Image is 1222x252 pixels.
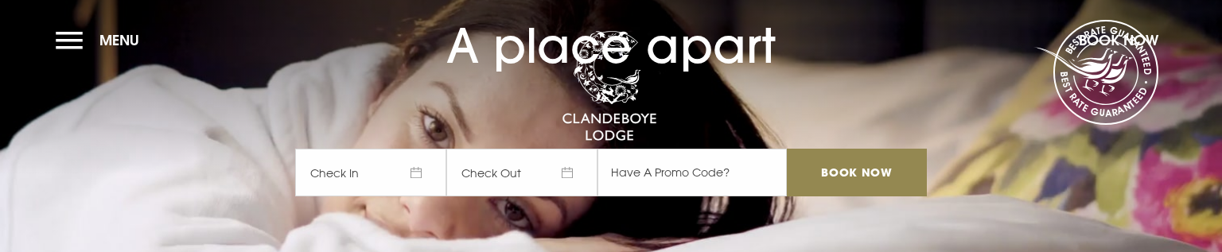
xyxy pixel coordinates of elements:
[562,31,657,142] img: Clandeboye Lodge
[295,2,927,74] h1: A place apart
[295,149,446,196] span: Check In
[787,149,927,196] input: Book Now
[99,31,139,49] span: Menu
[446,149,597,196] span: Check Out
[597,149,787,196] input: Have A Promo Code?
[1071,23,1166,57] button: Book Now
[56,23,147,57] button: Menu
